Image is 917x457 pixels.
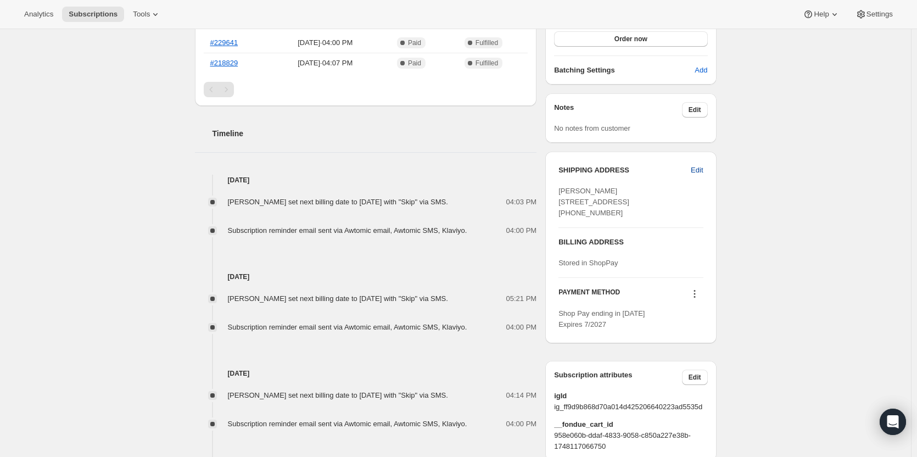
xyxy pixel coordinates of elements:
[684,161,709,179] button: Edit
[18,7,60,22] button: Analytics
[558,187,629,217] span: [PERSON_NAME] [STREET_ADDRESS] [PHONE_NUMBER]
[554,124,630,132] span: No notes from customer
[228,420,467,428] span: Subscription reminder email sent via Awtomic email, Awtomic SMS, Klaviyo.
[476,59,498,68] span: Fulfilled
[506,390,537,401] span: 04:14 PM
[554,419,707,430] span: __fondue_cart_id
[554,430,707,452] span: 958e060b-ddaf-4833-9058-c850a227e38b-1748117066750
[69,10,118,19] span: Subscriptions
[506,293,537,304] span: 05:21 PM
[558,288,620,303] h3: PAYMENT METHOD
[691,165,703,176] span: Edit
[213,128,537,139] h2: Timeline
[506,225,537,236] span: 04:00 PM
[228,198,448,206] span: [PERSON_NAME] set next billing date to [DATE] with "Skip" via SMS.
[228,391,448,399] span: [PERSON_NAME] set next billing date to [DATE] with "Skip" via SMS.
[866,10,893,19] span: Settings
[228,323,467,331] span: Subscription reminder email sent via Awtomic email, Awtomic SMS, Klaviyo.
[814,10,829,19] span: Help
[558,237,703,248] h3: BILLING ADDRESS
[796,7,846,22] button: Help
[554,102,682,118] h3: Notes
[195,175,537,186] h4: [DATE]
[554,370,682,385] h3: Subscription attributes
[682,102,708,118] button: Edit
[195,271,537,282] h4: [DATE]
[210,59,238,67] a: #218829
[554,391,707,402] span: igId
[24,10,53,19] span: Analytics
[558,259,618,267] span: Stored in ShopPay
[506,419,537,430] span: 04:00 PM
[408,38,421,47] span: Paid
[689,105,701,114] span: Edit
[62,7,124,22] button: Subscriptions
[849,7,899,22] button: Settings
[506,322,537,333] span: 04:00 PM
[228,226,467,235] span: Subscription reminder email sent via Awtomic email, Awtomic SMS, Klaviyo.
[558,309,645,328] span: Shop Pay ending in [DATE] Expires 7/2027
[558,165,691,176] h3: SHIPPING ADDRESS
[274,58,377,69] span: [DATE] · 04:07 PM
[195,368,537,379] h4: [DATE]
[880,409,906,435] div: Open Intercom Messenger
[274,37,377,48] span: [DATE] · 04:00 PM
[614,35,647,43] span: Order now
[554,402,707,413] span: ig_ff9d9b868d70a014d425206640223ad5535d
[506,197,537,208] span: 04:03 PM
[476,38,498,47] span: Fulfilled
[554,65,695,76] h6: Batching Settings
[689,373,701,382] span: Edit
[408,59,421,68] span: Paid
[682,370,708,385] button: Edit
[133,10,150,19] span: Tools
[126,7,167,22] button: Tools
[688,62,714,79] button: Add
[554,31,707,47] button: Order now
[695,65,707,76] span: Add
[228,294,448,303] span: [PERSON_NAME] set next billing date to [DATE] with "Skip" via SMS.
[210,38,238,47] a: #229641
[204,82,528,97] nav: Pagination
